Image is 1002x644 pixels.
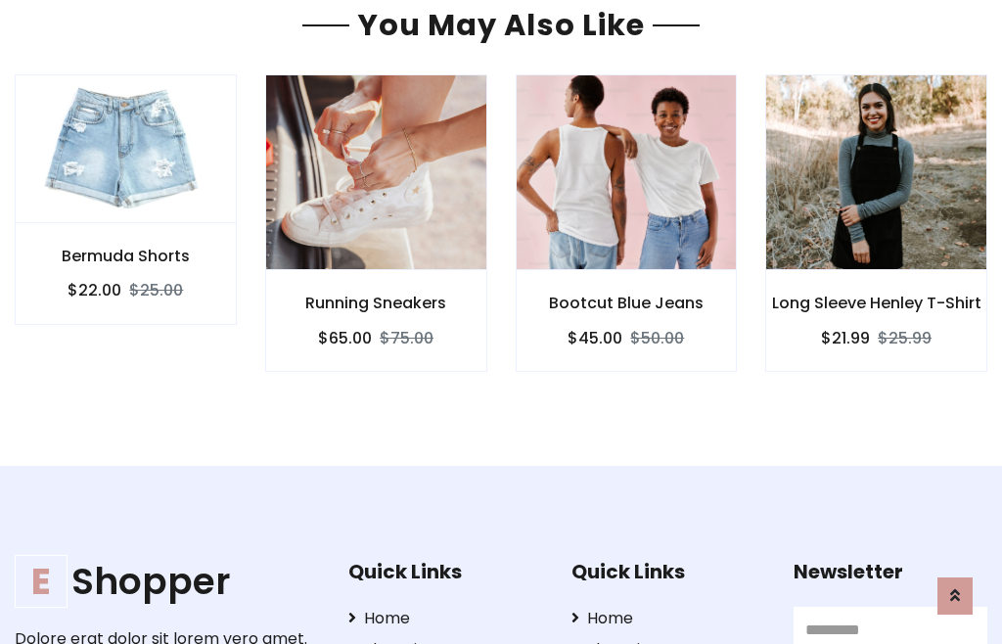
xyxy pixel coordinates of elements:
h5: Quick Links [571,560,765,583]
a: EShopper [15,560,318,604]
del: $25.00 [129,279,183,301]
a: Home [348,607,542,630]
del: $50.00 [630,327,684,349]
del: $25.99 [878,327,932,349]
h6: Bermuda Shorts [16,247,236,265]
h6: Running Sneakers [266,294,486,312]
h6: Long Sleeve Henley T-Shirt [766,294,986,312]
h6: $21.99 [821,329,870,347]
a: Bootcut Blue Jeans $45.00$50.00 [516,74,738,371]
h6: $22.00 [68,281,121,299]
span: E [15,555,68,608]
h5: Newsletter [794,560,987,583]
span: You May Also Like [349,4,653,46]
a: Running Sneakers $65.00$75.00 [265,74,487,371]
a: Long Sleeve Henley T-Shirt $21.99$25.99 [765,74,987,371]
h6: $65.00 [318,329,372,347]
a: Home [571,607,765,630]
a: Bermuda Shorts $22.00$25.00 [15,74,237,324]
h6: Bootcut Blue Jeans [517,294,737,312]
h6: $45.00 [568,329,622,347]
h5: Quick Links [348,560,542,583]
del: $75.00 [380,327,433,349]
h1: Shopper [15,560,318,604]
